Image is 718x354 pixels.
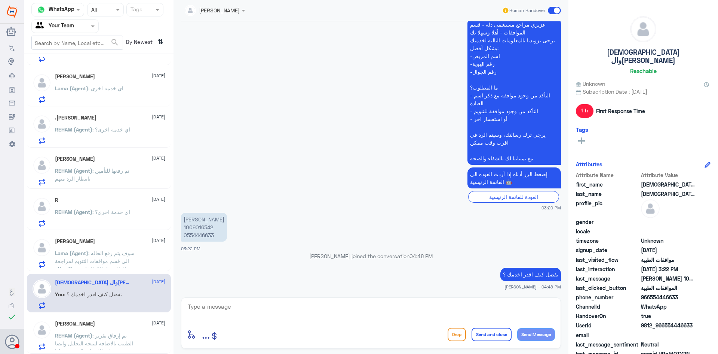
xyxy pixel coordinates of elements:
[641,293,695,301] span: 966554446633
[33,321,51,339] img: defaultAdmin.png
[55,291,64,297] span: You
[576,312,639,320] span: HandoverOn
[36,4,47,15] img: whatsapp.png
[152,114,165,120] span: [DATE]
[33,238,51,257] img: defaultAdmin.png
[5,335,19,349] button: Avatar
[55,85,88,91] span: Lama (Agent)
[55,156,95,162] h5: Ibrahim A Abdalla
[641,331,695,339] span: null
[181,246,200,251] span: 03:22 PM
[181,213,227,242] p: 13/8/2025, 3:22 PM
[7,6,17,18] img: Widebot Logo
[7,312,16,321] i: check
[641,227,695,235] span: null
[92,209,130,215] span: : اي خدمة اخرى؟
[33,115,51,133] img: defaultAdmin.png
[110,38,119,47] span: search
[576,275,639,282] span: last_message
[181,252,561,260] p: [PERSON_NAME] joined the conversation
[504,284,561,290] span: [PERSON_NAME] - 04:48 PM
[33,156,51,175] img: defaultAdmin.png
[576,88,711,96] span: Subscription Date : [DATE]
[409,253,433,259] span: 04:48 PM
[152,196,165,203] span: [DATE]
[33,197,51,216] img: defaultAdmin.png
[467,167,561,188] p: 13/8/2025, 3:20 PM
[576,190,639,198] span: last_name
[641,199,660,218] img: defaultAdmin.png
[152,155,165,161] span: [DATE]
[641,246,695,254] span: 2025-07-30T11:25:49.8Z
[641,275,695,282] span: سامي عبدالرحمن السيف 1009016542 0554446633
[157,36,163,48] i: ⇅
[110,36,119,49] button: search
[630,16,656,42] img: defaultAdmin.png
[641,303,695,311] span: 2
[576,227,639,235] span: locale
[576,48,711,65] h5: [DEMOGRAPHIC_DATA] وال[PERSON_NAME]
[202,326,210,343] button: ...
[641,284,695,292] span: الموافقات الطبية
[641,265,695,273] span: 2025-08-13T12:22:44.628Z
[152,278,165,285] span: [DATE]
[55,73,95,80] h5: Ali Alshamrani
[541,205,561,211] span: 03:20 PM
[55,126,92,133] span: REHAM (Agent)
[33,73,51,92] img: defaultAdmin.png
[630,67,657,74] h6: Reachable
[468,191,559,203] div: العودة للقائمة الرئيسية
[576,161,602,167] h6: Attributes
[33,279,51,298] img: defaultAdmin.png
[55,250,88,256] span: Lama (Agent)
[92,126,130,133] span: : اي خدمة اخرى؟
[55,167,129,182] span: : تم رفعها للتأمين بانتظار الرد منهم
[576,265,639,273] span: last_interaction
[88,85,123,91] span: : اي خدمه اخرى
[152,237,165,244] span: [DATE]
[576,293,639,301] span: phone_number
[123,36,154,51] span: By Newest
[576,331,639,339] span: email
[55,167,92,174] span: REHAM (Agent)
[36,21,47,32] img: yourTeam.svg
[467,18,561,165] p: 13/8/2025, 3:20 PM
[129,5,142,15] div: Tags
[64,291,122,297] span: : تفضل كيف اقدر اخدمك ؟
[152,320,165,326] span: [DATE]
[576,126,588,133] h6: Tags
[202,327,210,341] span: ...
[641,237,695,245] span: Unknown
[576,80,605,88] span: Unknown
[641,218,695,226] span: null
[576,237,639,245] span: timezone
[152,72,165,79] span: [DATE]
[55,115,96,121] h5: .نوره العتيبي
[509,7,545,14] span: Human Handover
[55,321,95,327] h5: Sara Alghannam
[576,303,639,311] span: ChannelId
[576,104,593,118] span: 1 h
[576,284,639,292] span: last_clicked_button
[641,190,695,198] span: الله والحمد الله
[472,328,512,341] button: Send and close
[55,332,92,339] span: REHAM (Agent)
[55,209,92,215] span: REHAM (Agent)
[448,328,466,341] button: Drop
[500,268,561,281] p: 13/8/2025, 4:48 PM
[55,238,95,245] h5: Hossam Eljbaly
[641,321,695,329] span: 9812_966554446633
[576,246,639,254] span: signup_date
[517,328,555,341] button: Send Message
[596,107,645,115] span: First Response Time
[641,171,695,179] span: Attribute Value
[641,341,695,348] span: 0
[576,181,639,188] span: first_name
[576,341,639,348] span: last_message_sentiment
[576,218,639,226] span: gender
[32,36,123,49] input: Search by Name, Local etc…
[576,171,639,179] span: Attribute Name
[55,279,132,286] h5: سبحان الله والحمد الله
[641,256,695,264] span: موافقات الطبية
[641,312,695,320] span: true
